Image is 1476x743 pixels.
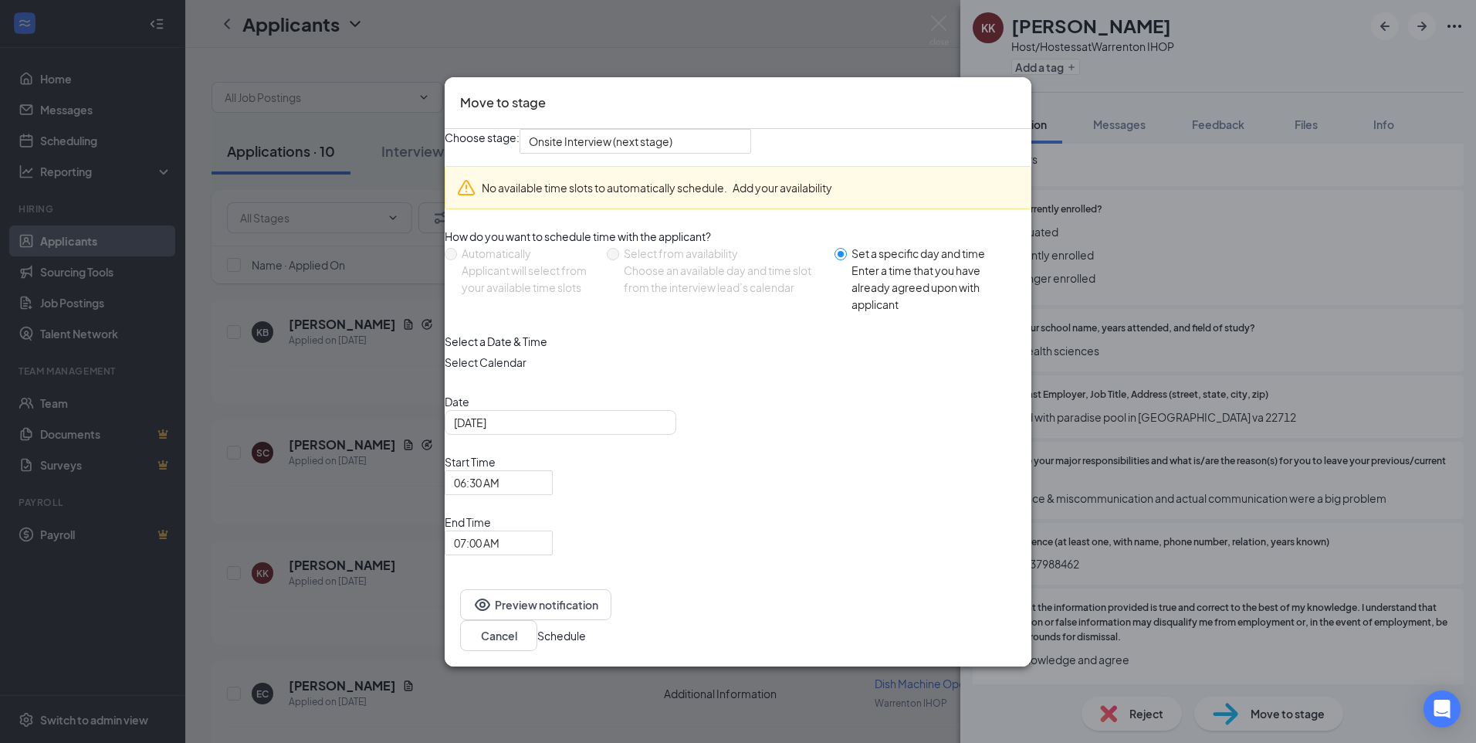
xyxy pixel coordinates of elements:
[851,261,1019,312] div: Enter a time that you have already agreed upon with applicant
[529,129,672,152] span: Onsite Interview (next stage)
[454,413,664,430] input: Aug 27, 2025
[624,244,822,261] div: Select from availability
[445,513,553,530] span: End Time
[445,353,1031,370] span: Select Calendar
[445,332,1031,349] div: Select a Date & Time
[462,244,594,261] div: Automatically
[473,595,492,613] svg: Eye
[733,178,832,195] button: Add your availability
[457,178,476,196] svg: Warning
[445,128,520,153] span: Choose stage:
[445,227,1031,244] div: How do you want to schedule time with the applicant?
[454,531,499,554] span: 07:00 AM
[1424,690,1461,728] div: Open Intercom Messenger
[537,626,586,643] button: Schedule
[624,261,822,295] div: Choose an available day and time slot from the interview lead’s calendar
[482,178,1019,195] div: No available time slots to automatically schedule.
[851,244,1019,261] div: Set a specific day and time
[460,93,546,113] h3: Move to stage
[460,589,611,619] button: EyePreview notification
[454,470,499,494] span: 06:30 AM
[460,619,537,650] button: Cancel
[462,261,594,295] div: Applicant will select from your available time slots
[445,453,553,470] span: Start Time
[445,392,1031,409] span: Date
